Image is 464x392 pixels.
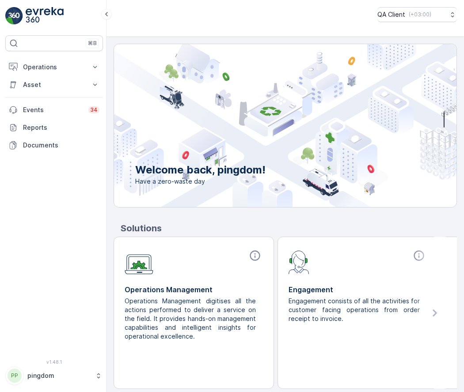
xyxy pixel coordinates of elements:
img: module-icon [289,249,309,274]
p: ( +03:00 ) [409,11,431,18]
button: PPpingdom [5,366,103,385]
button: Asset [5,76,103,94]
button: QA Client(+03:00) [377,7,457,22]
p: Solutions [121,222,457,235]
span: v 1.48.1 [5,359,103,365]
a: Reports [5,119,103,136]
p: Asset [23,80,85,89]
p: Documents [23,141,99,150]
p: Operations [23,63,85,72]
button: Operations [5,58,103,76]
p: Engagement [289,284,427,295]
p: Reports [23,123,99,132]
div: PP [8,369,22,383]
p: 34 [90,106,98,113]
p: ⌘B [88,40,97,47]
img: logo_light-DOdMpM7g.png [26,7,64,25]
img: module-icon [125,249,153,275]
p: pingdom [27,371,91,380]
p: Welcome back, pingdom! [135,163,266,177]
a: Documents [5,136,103,154]
p: Operations Management digitises all the actions performed to deliver a service on the field. It p... [125,297,256,341]
p: QA Client [377,10,405,19]
p: Operations Management [125,284,263,295]
img: city illustration [74,44,456,207]
span: Have a zero-waste day [135,177,266,186]
a: Events34 [5,101,103,119]
p: Events [23,106,83,114]
img: logo [5,7,23,25]
p: Engagement consists of all the activities for customer facing operations from order receipt to in... [289,297,420,323]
